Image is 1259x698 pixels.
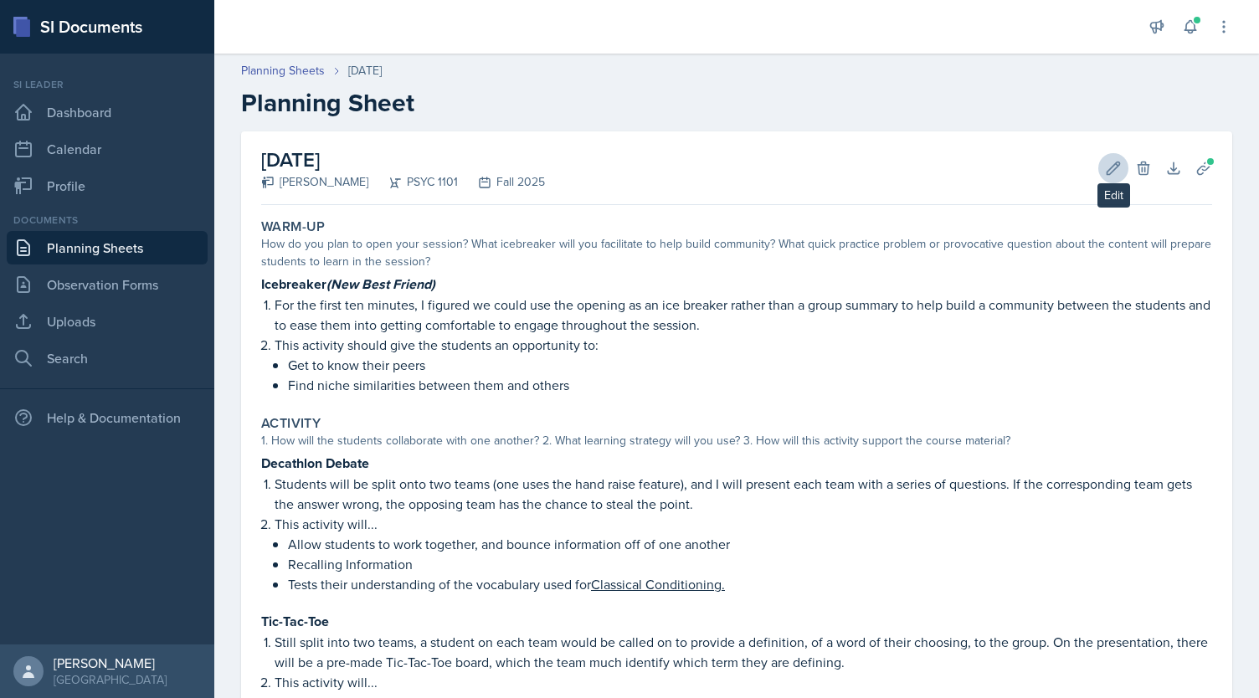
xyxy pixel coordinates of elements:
p: Find niche similarities between them and others [288,375,1212,395]
button: Edit [1098,153,1128,183]
p: Still split into two teams, a student on each team would be called on to provide a definition, of... [275,632,1212,672]
div: [GEOGRAPHIC_DATA] [54,671,167,688]
div: Si leader [7,77,208,92]
div: Fall 2025 [458,173,545,191]
p: Get to know their peers [288,355,1212,375]
em: (New Best Friend) [326,275,435,294]
div: [DATE] [348,62,382,80]
div: 1. How will the students collaborate with one another? 2. What learning strategy will you use? 3.... [261,432,1212,449]
p: This activity will... [275,672,1212,692]
u: Classical Conditioning. [591,575,725,593]
a: Planning Sheets [7,231,208,264]
p: Students will be split onto two teams (one uses the hand raise feature), and I will present each ... [275,474,1212,514]
label: Activity [261,415,321,432]
a: Search [7,341,208,375]
p: For the first ten minutes, I figured we could use the opening as an ice breaker rather than a gro... [275,295,1212,335]
a: Profile [7,169,208,203]
a: Observation Forms [7,268,208,301]
strong: Icebreaker [261,275,435,294]
p: Allow students to work together, and bounce information off of one another [288,534,1212,554]
h2: Planning Sheet [241,88,1232,118]
p: This activity should give the students an opportunity to: [275,335,1212,355]
div: Help & Documentation [7,401,208,434]
div: How do you plan to open your session? What icebreaker will you facilitate to help build community... [261,235,1212,270]
div: [PERSON_NAME] [261,173,368,191]
strong: Decathlon Debate [261,454,369,473]
strong: Tic-Tac-Toe [261,612,329,631]
a: Planning Sheets [241,62,325,80]
div: [PERSON_NAME] [54,654,167,671]
div: Documents [7,213,208,228]
a: Calendar [7,132,208,166]
a: Uploads [7,305,208,338]
label: Warm-Up [261,218,326,235]
p: This activity will... [275,514,1212,534]
div: PSYC 1101 [368,173,458,191]
p: Recalling Information [288,554,1212,574]
p: Tests their understanding of the vocabulary used for [288,574,1212,594]
a: Dashboard [7,95,208,129]
h2: [DATE] [261,145,545,175]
